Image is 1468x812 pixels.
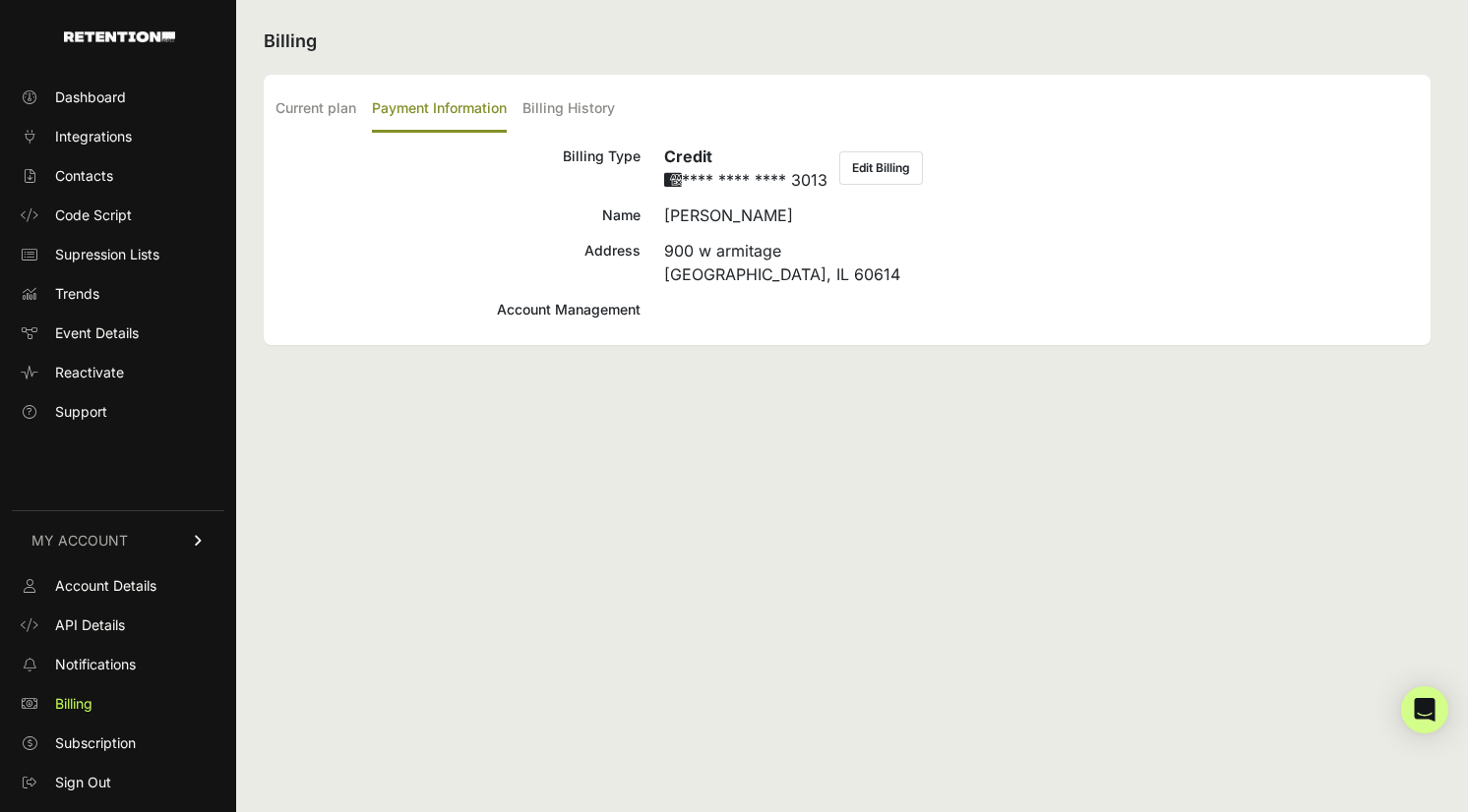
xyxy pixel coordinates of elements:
span: Sign Out [55,773,111,792]
span: MY ACCOUNT [31,531,128,551]
div: Name [275,203,641,227]
a: Supression Lists [12,239,224,270]
a: Notifications [12,649,224,680]
span: Code Script [55,205,132,225]
div: Account Management [275,298,641,321]
span: Integrations [55,127,132,146]
label: Billing History [522,87,615,133]
h2: Billing [264,28,1431,55]
div: Address [275,239,641,286]
span: Notifications [55,655,136,674]
span: Contacts [55,166,113,186]
span: Reactivate [55,363,124,382]
a: Billing [12,688,224,720]
span: Support [55,402,107,422]
span: API Details [55,615,125,635]
a: Subscription [12,727,224,759]
div: 900 w armitage [GEOGRAPHIC_DATA], IL 60614 [664,239,1419,286]
a: Trends [12,278,224,310]
a: Account Details [12,570,224,602]
span: Supression Lists [55,245,159,264]
a: Event Details [12,318,224,349]
div: [PERSON_NAME] [664,203,1419,227]
span: Event Details [55,323,139,343]
span: Trends [55,284,99,304]
span: Dashboard [55,87,126,107]
a: Support [12,396,224,428]
a: Reactivate [12,357,224,388]
span: Billing [55,694,92,714]
a: Sign Out [12,767,224,798]
span: Account Details [55,576,156,596]
label: Current plan [275,87,356,133]
a: Contacts [12,160,224,192]
h6: Credit [664,145,827,168]
span: Subscription [55,733,136,753]
label: Payment Information [372,87,507,133]
a: Dashboard [12,82,224,113]
a: API Details [12,609,224,641]
div: Open Intercom Messenger [1401,686,1448,733]
a: MY ACCOUNT [12,510,224,570]
div: Billing Type [275,145,641,192]
a: Code Script [12,200,224,231]
img: Retention.com [64,31,175,42]
button: Edit Billing [839,151,923,185]
a: Integrations [12,121,224,152]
